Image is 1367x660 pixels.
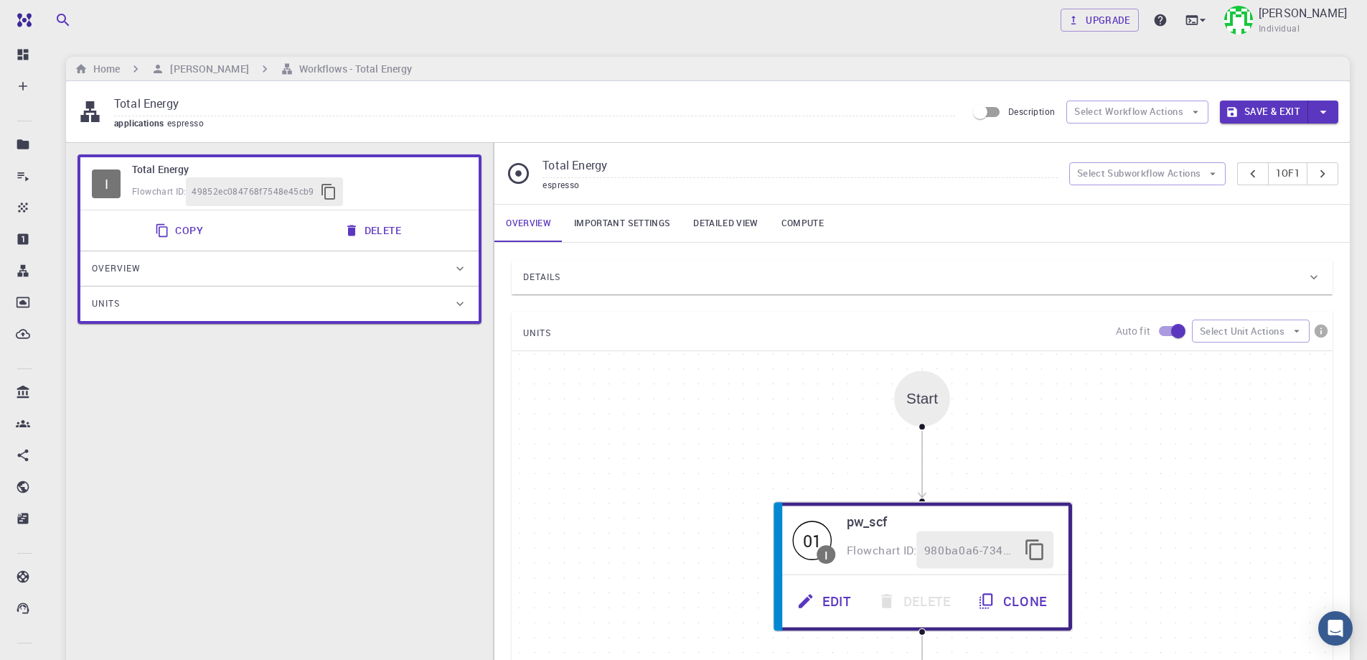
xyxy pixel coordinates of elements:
a: Upgrade [1061,9,1139,32]
div: Details [512,260,1333,294]
div: I [92,169,121,198]
h6: Home [88,61,120,77]
button: Copy [146,216,215,245]
div: pager [1237,162,1338,185]
nav: breadcrumb [72,61,415,77]
div: 01Ipw_scfFlowchart ID:980ba0a6-734b-4b18-a52a-0e367ced5137EditDeleteClone [774,501,1072,632]
span: Idle [92,169,121,198]
span: Individual [1259,22,1300,36]
div: Start [906,391,938,407]
p: [PERSON_NAME] [1259,4,1347,22]
span: applications [114,117,167,129]
a: Detailed view [682,205,769,242]
div: Units [80,287,479,321]
span: Flowchart ID: [132,185,186,197]
span: Units [92,292,120,315]
img: logo [11,13,32,27]
button: Select Unit Actions [1192,320,1310,343]
span: Support [29,10,80,23]
span: 49852ec084768f7548e45cb9 [192,185,314,199]
h6: Workflows - Total Energy [293,61,412,77]
span: Idle [793,521,832,560]
span: espresso [167,117,210,129]
span: Description [1008,106,1055,117]
span: Overview [92,257,141,280]
button: Save & Exit [1220,101,1308,124]
div: I [825,549,828,560]
button: info [1310,320,1333,343]
button: Select Subworkflow Actions [1069,162,1226,185]
div: Overview [80,251,479,286]
div: Start [894,371,950,427]
button: Select Workflow Actions [1066,101,1208,124]
button: Delete [336,216,413,245]
span: 980ba0a6-734b-4b18-a52a-0e367ced5137 [924,541,1016,559]
button: Clone [966,582,1062,620]
div: Open Intercom Messenger [1318,611,1353,646]
button: 1of1 [1268,162,1307,185]
span: espresso [542,179,579,190]
p: Auto fit [1116,324,1150,338]
img: Abhishek Mandal [1224,6,1253,34]
span: UNITS [523,322,551,345]
a: Overview [494,205,563,242]
a: Important settings [563,205,682,242]
a: Compute [770,205,835,242]
div: 01 [793,521,832,560]
button: Edit [785,582,865,620]
span: Details [523,266,560,289]
span: Flowchart ID: [847,542,917,557]
h6: Total Energy [132,162,467,177]
h6: [PERSON_NAME] [164,61,248,77]
h6: pw_scf [847,511,1053,532]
